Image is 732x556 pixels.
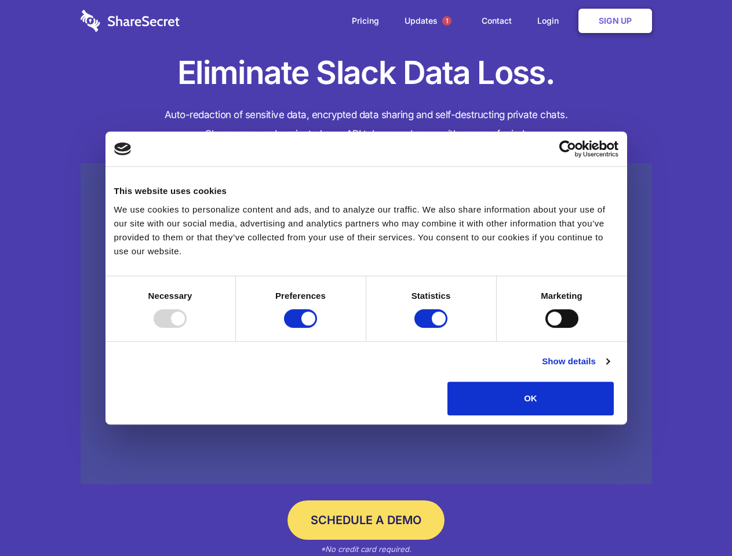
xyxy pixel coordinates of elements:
button: OK [447,382,614,415]
h1: Eliminate Slack Data Loss. [81,52,652,94]
a: Pricing [340,3,391,39]
strong: Preferences [275,291,326,301]
em: *No credit card required. [321,544,411,554]
a: Login [526,3,576,39]
strong: Marketing [541,291,582,301]
img: logo-wordmark-white-trans-d4663122ce5f474addd5e946df7df03e33cb6a1c49d2221995e7729f52c070b2.svg [81,10,180,32]
a: Wistia video thumbnail [81,163,652,485]
a: Schedule a Demo [287,500,445,540]
h4: Auto-redaction of sensitive data, encrypted data sharing and self-destructing private chats. Shar... [81,105,652,144]
a: Contact [470,3,523,39]
span: 1 [442,16,451,25]
div: We use cookies to personalize content and ads, and to analyze our traffic. We also share informat... [114,203,618,258]
strong: Necessary [148,291,192,301]
div: This website uses cookies [114,184,618,198]
a: Show details [542,354,609,368]
img: logo [114,142,132,155]
a: Sign Up [578,9,652,33]
strong: Statistics [411,291,451,301]
a: Usercentrics Cookiebot - opens in a new window [517,140,618,158]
